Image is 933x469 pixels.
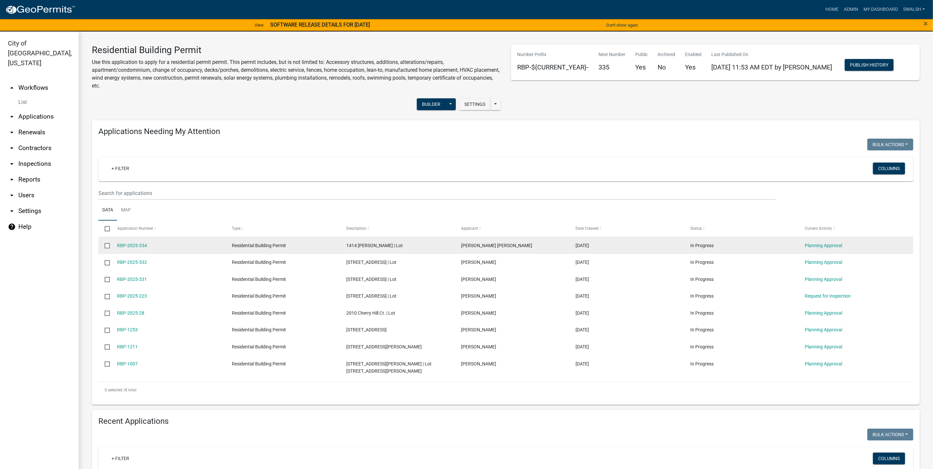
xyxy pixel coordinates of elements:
[340,221,455,236] datatable-header-cell: Description
[117,243,147,248] a: RBP-2025-334
[690,260,714,265] span: In Progress
[347,310,396,316] span: 2010 Cherry Hill Ct. | Lot
[517,63,589,71] h5: RBP-${CURRENT_YEAR}-
[805,293,851,299] a: Request for Inspection
[599,51,626,58] p: Next Number
[347,344,422,349] span: 1952 Fisher Lane | Lot 13
[517,51,589,58] p: Number Prefix
[98,221,111,236] datatable-header-cell: Select
[461,293,496,299] span: Shelby Walsh
[805,243,842,248] a: Planning Approval
[461,277,496,282] span: Robert Lloyd
[658,51,676,58] p: Archived
[347,293,397,299] span: 924 Meigs Avenue | Lot
[232,260,286,265] span: Residential Building Permit
[823,3,841,16] a: Home
[117,260,147,265] a: RBP-2025-332
[690,361,714,366] span: In Progress
[901,3,928,16] a: swalsh
[459,98,491,110] button: Settings
[805,310,842,316] a: Planning Approval
[232,277,286,282] span: Residential Building Permit
[845,59,894,71] button: Publish History
[347,260,397,265] span: 3515 evergreen circle | Lot
[8,191,16,199] i: arrow_drop_down
[599,63,626,71] h5: 335
[461,260,496,265] span: Ryan Bianchi
[569,221,684,236] datatable-header-cell: Date Created
[232,243,286,248] span: Residential Building Permit
[867,429,913,440] button: Bulk Actions
[117,327,138,332] a: RBP-1253
[805,344,842,349] a: Planning Approval
[106,163,134,174] a: + Filter
[576,243,589,248] span: 09/08/2025
[117,226,153,231] span: Application Number
[658,63,676,71] h5: No
[873,453,905,464] button: Columns
[873,163,905,174] button: Columns
[690,344,714,349] span: In Progress
[805,277,842,282] a: Planning Approval
[604,20,640,30] button: Don't show again
[461,327,496,332] span: Robyn Wall
[845,63,894,68] wm-modal-confirm: Workflow Publish History
[98,382,913,398] div: 8 total
[841,3,861,16] a: Admin
[226,221,340,236] datatable-header-cell: Type
[690,293,714,299] span: In Progress
[347,327,387,332] span: 5500 Buckthorne Dr | Lot
[270,22,370,28] strong: SOFTWARE RELEASE DETAILS FOR [DATE]
[576,327,589,332] span: 07/16/2024
[805,226,832,231] span: Current Activity
[461,344,496,349] span: Madison McGuigan
[712,63,832,71] span: [DATE] 11:53 AM EDT by [PERSON_NAME]
[924,20,928,28] button: Close
[8,128,16,136] i: arrow_drop_down
[685,63,702,71] h5: Yes
[8,144,16,152] i: arrow_drop_down
[799,221,913,236] datatable-header-cell: Current Activity
[232,327,286,332] span: Residential Building Permit
[636,63,648,71] h5: Yes
[117,277,147,282] a: RBP-2025-331
[684,221,799,236] datatable-header-cell: Status
[417,98,446,110] button: Builder
[98,186,776,200] input: Search for applications
[232,293,286,299] span: Residential Building Permit
[98,127,913,136] h4: Applications Needing My Attention
[690,277,714,282] span: In Progress
[8,160,16,168] i: arrow_drop_down
[8,84,16,92] i: arrow_drop_up
[461,243,532,248] span: José Vega Haber
[455,221,570,236] datatable-header-cell: Applicant
[576,361,589,366] span: 03/05/2024
[92,58,501,90] p: Use this application to apply for a residential permit permit. This permit includes, but is not l...
[347,361,432,374] span: 5616 Bailey Grant Rd. | Lot 412 old stoner place
[8,207,16,215] i: arrow_drop_down
[712,51,832,58] p: Last Published On
[805,260,842,265] a: Planning Approval
[690,327,714,332] span: In Progress
[576,293,589,299] span: 06/12/2025
[685,51,702,58] p: Enabled
[232,361,286,366] span: Residential Building Permit
[232,226,240,231] span: Type
[8,113,16,121] i: arrow_drop_down
[347,226,367,231] span: Description
[690,226,702,231] span: Status
[105,388,125,392] span: 0 selected /
[111,221,226,236] datatable-header-cell: Application Number
[576,344,589,349] span: 06/14/2024
[252,20,266,30] a: View
[117,200,135,221] a: Map
[232,310,286,316] span: Residential Building Permit
[92,45,501,56] h3: Residential Building Permit
[805,361,842,366] a: Planning Approval
[106,453,134,464] a: + Filter
[117,293,147,299] a: RBP-2025-223
[861,3,901,16] a: My Dashboard
[461,226,478,231] span: Applicant
[117,344,138,349] a: RBP-1211
[576,277,589,282] span: 09/06/2025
